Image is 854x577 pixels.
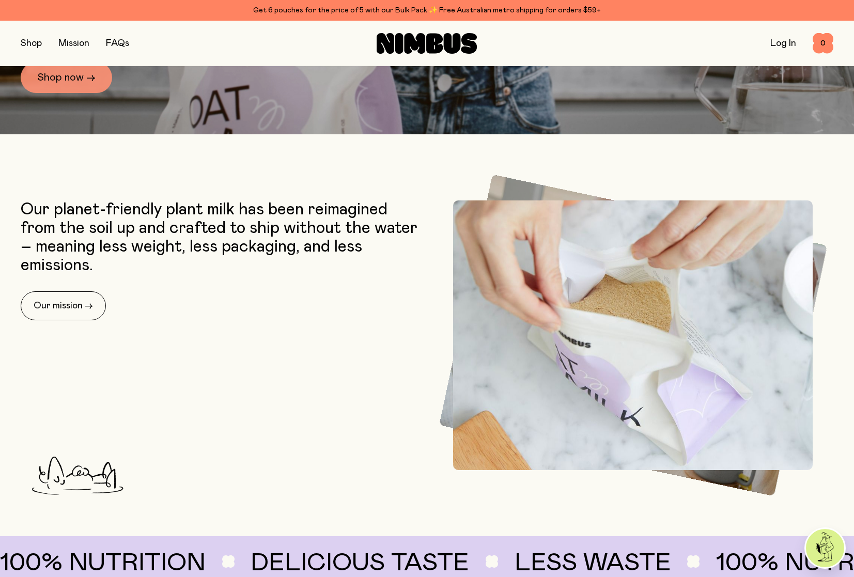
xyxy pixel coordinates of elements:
[513,551,715,575] span: Less Waste
[21,291,106,320] a: Our mission →
[21,200,422,275] p: Our planet-friendly plant milk has been reimagined from the soil up and crafted to ship without t...
[806,529,844,567] img: agent
[21,62,112,93] a: Shop now →
[106,39,129,48] a: FAQs
[813,33,833,54] button: 0
[250,551,513,575] span: Delicious taste
[770,39,796,48] a: Log In
[21,4,833,17] div: Get 6 pouches for the price of 5 with our Bulk Pack ✨ Free Australian metro shipping for orders $59+
[58,39,89,48] a: Mission
[453,200,813,470] img: Oat Milk pouch being opened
